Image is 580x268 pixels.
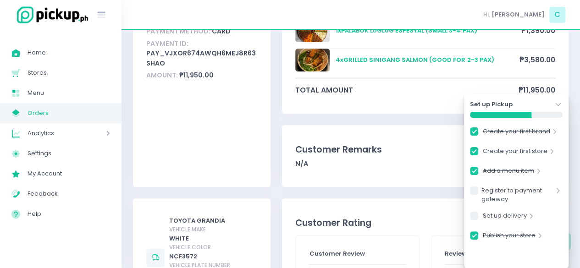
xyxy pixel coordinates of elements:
a: Set up delivery [483,211,527,224]
span: Home [28,47,110,59]
a: Add a menu item [483,166,534,179]
span: [PERSON_NAME] [492,10,545,19]
strong: Set up Pickup [470,100,513,109]
div: ₱11,950.00 [146,70,257,82]
span: Orders [28,107,110,119]
span: Help [28,208,110,220]
span: Review Actions [445,249,492,258]
span: Amount: [146,71,178,80]
span: Menu [28,87,110,99]
div: Customer Remarks [295,143,555,156]
span: My Account [28,168,110,180]
div: TOYOTA GRANDIA [169,216,254,234]
div: N/A [295,159,555,169]
span: Analytics [28,127,80,139]
div: card [146,26,257,38]
span: Payment ID: [146,39,188,48]
span: C [549,7,565,23]
span: Hi, [483,10,490,19]
span: vehicle color [169,243,211,251]
a: Create your first brand [483,127,550,139]
span: Payment Method: [146,27,210,36]
span: Stores [28,67,110,79]
div: pay_vjxoR674awQh6MEJ8r63shao [146,38,257,70]
span: Feedback [28,188,110,200]
a: Publish your store [483,231,536,243]
a: Create your first store [483,147,547,159]
span: vehicle make [169,225,206,233]
div: WHITE [169,234,254,252]
span: ₱11,950.00 [519,85,555,95]
span: total amount [295,85,518,95]
span: Customer Review [309,249,365,258]
img: logo [11,5,89,25]
div: Customer Rating [295,216,555,230]
span: Settings [28,148,110,159]
a: Register to payment gateway [481,186,553,204]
